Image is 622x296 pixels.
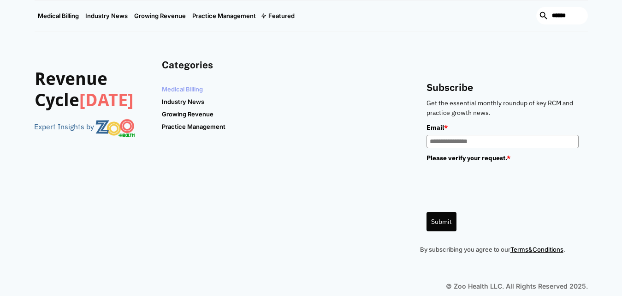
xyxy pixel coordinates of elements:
a: Growing Revenue [131,0,189,31]
a: Industry News [82,0,131,31]
a: Medical Billing [35,0,82,31]
button: Submit [427,212,456,231]
a: Industry News [162,96,207,108]
h3: Revenue Cycle [35,69,148,111]
label: Please verify your request. [427,153,579,163]
div: Expert Insights by [34,122,94,131]
div: Featured [259,0,298,31]
p: Get the essential monthly roundup of key RCM and practice growth news. [427,98,579,118]
a: Practice Management [162,121,229,133]
title: Subscribe [427,80,579,94]
a: Growing Revenue [162,108,217,120]
span: & [528,246,533,253]
div: Featured [268,12,295,19]
span: [DATE] [79,90,134,110]
a: Terms&Conditions [510,245,563,254]
a: Medical Billing [162,83,206,95]
h4: Categories [162,60,276,71]
p: By subscribing you agree to our . [420,245,588,254]
p: © Zoo Health LLC. All Rights Reserved 2025. [446,281,588,291]
a: Practice Management [189,0,259,31]
a: Revenue Cycle[DATE]Expert Insights by [35,60,148,254]
iframe: reCAPTCHA [427,166,567,202]
label: Email [427,122,579,133]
